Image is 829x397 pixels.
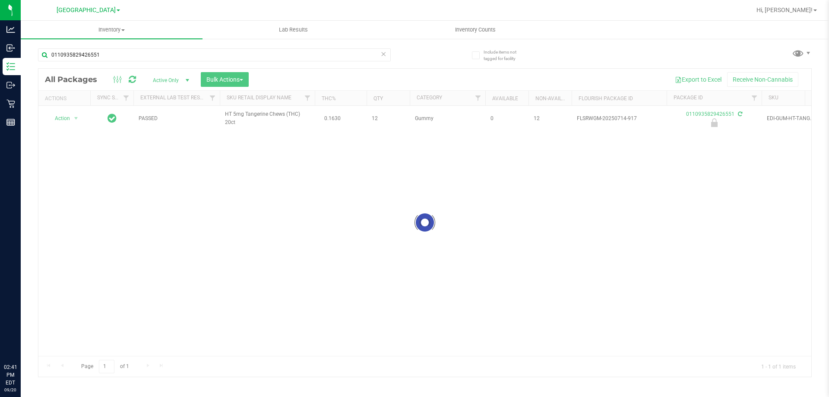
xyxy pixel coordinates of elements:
[38,48,391,61] input: Search Package ID, Item Name, SKU, Lot or Part Number...
[384,21,566,39] a: Inventory Counts
[6,118,15,127] inline-svg: Reports
[6,25,15,34] inline-svg: Analytics
[380,48,386,60] span: Clear
[21,21,203,39] a: Inventory
[21,26,203,34] span: Inventory
[267,26,320,34] span: Lab Results
[9,328,35,354] iframe: Resource center
[4,387,17,393] p: 09/20
[6,81,15,89] inline-svg: Outbound
[6,44,15,52] inline-svg: Inbound
[203,21,384,39] a: Lab Results
[756,6,813,13] span: Hi, [PERSON_NAME]!
[443,26,507,34] span: Inventory Counts
[484,49,527,62] span: Include items not tagged for facility
[6,99,15,108] inline-svg: Retail
[4,363,17,387] p: 02:41 PM EDT
[6,62,15,71] inline-svg: Inventory
[57,6,116,14] span: [GEOGRAPHIC_DATA]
